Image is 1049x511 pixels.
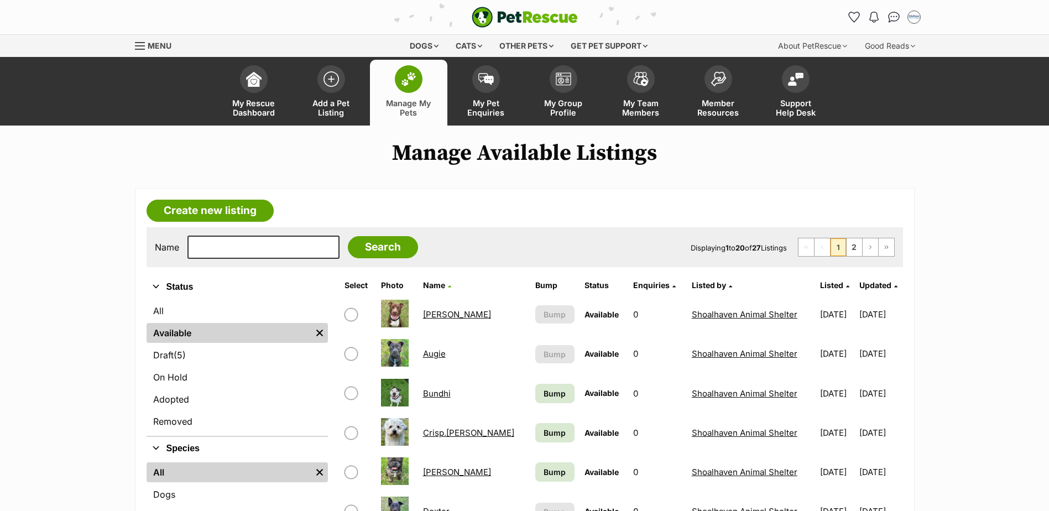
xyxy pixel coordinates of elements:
[633,72,649,86] img: team-members-icon-5396bd8760b3fe7c0b43da4ab00e1e3bb1a5d9ba89233759b79545d2d3fc5d0d.svg
[147,411,328,431] a: Removed
[859,414,902,452] td: [DATE]
[888,12,900,23] img: chat-41dd97257d64d25036548639549fe6c8038ab92f7586957e7f3b1b290dea8141.svg
[423,348,446,359] a: Augie
[629,335,686,373] td: 0
[865,8,883,26] button: Notifications
[525,60,602,126] a: My Group Profile
[820,280,849,290] a: Listed
[311,323,328,343] a: Remove filter
[846,8,863,26] a: Favourites
[816,414,858,452] td: [DATE]
[423,280,445,290] span: Name
[402,35,446,57] div: Dogs
[847,238,862,256] a: Page 2
[384,98,434,117] span: Manage My Pets
[857,35,923,57] div: Good Reads
[492,35,561,57] div: Other pets
[831,238,846,256] span: Page 1
[692,280,732,290] a: Listed by
[633,280,676,290] a: Enquiries
[147,462,311,482] a: All
[692,467,797,477] a: Shoalhaven Animal Shelter
[584,310,619,319] span: Available
[311,462,328,482] a: Remove filter
[293,60,370,126] a: Add a Pet Listing
[544,348,566,360] span: Bump
[692,427,797,438] a: Shoalhaven Animal Shelter
[879,238,894,256] a: Last page
[726,243,729,252] strong: 1
[885,8,903,26] a: Conversations
[147,389,328,409] a: Adopted
[752,243,761,252] strong: 27
[629,414,686,452] td: 0
[544,309,566,320] span: Bump
[629,374,686,413] td: 0
[816,453,858,491] td: [DATE]
[711,71,726,86] img: member-resources-icon-8e73f808a243e03378d46382f2149f9095a855e16c252ad45f914b54edf8863c.svg
[602,60,680,126] a: My Team Members
[770,35,855,57] div: About PetRescue
[423,427,514,438] a: Crisp.[PERSON_NAME]
[556,72,571,86] img: group-profile-icon-3fa3cf56718a62981997c0bc7e787c4b2cf8bcc04b72c1350f741eb67cf2f40e.svg
[306,98,356,117] span: Add a Pet Listing
[859,453,902,491] td: [DATE]
[859,374,902,413] td: [DATE]
[735,243,745,252] strong: 20
[535,462,575,482] a: Bump
[531,277,579,294] th: Bump
[423,280,451,290] a: Name
[580,277,628,294] th: Status
[155,242,179,252] label: Name
[771,98,821,117] span: Support Help Desk
[535,423,575,442] a: Bump
[584,428,619,437] span: Available
[816,335,858,373] td: [DATE]
[447,60,525,126] a: My Pet Enquiries
[816,295,858,333] td: [DATE]
[472,7,578,28] a: PetRescue
[692,348,797,359] a: Shoalhaven Animal Shelter
[544,427,566,439] span: Bump
[905,8,923,26] button: My account
[680,60,757,126] a: Member Resources
[148,41,171,50] span: Menu
[147,441,328,456] button: Species
[563,35,655,57] div: Get pet support
[147,323,311,343] a: Available
[147,299,328,436] div: Status
[798,238,895,257] nav: Pagination
[691,243,787,252] span: Displaying to of Listings
[816,374,858,413] td: [DATE]
[423,309,491,320] a: [PERSON_NAME]
[535,345,575,363] button: Bump
[909,12,920,23] img: Jodie Parnell profile pic
[629,295,686,333] td: 0
[788,72,803,86] img: help-desk-icon-fdf02630f3aa405de69fd3d07c3f3aa587a6932b1a1747fa1d2bba05be0121f9.svg
[869,12,878,23] img: notifications-46538b983faf8c2785f20acdc204bb7945ddae34d4c08c2a6579f10ce5e182be.svg
[147,367,328,387] a: On Hold
[692,388,797,399] a: Shoalhaven Animal Shelter
[859,280,891,290] span: Updated
[693,98,743,117] span: Member Resources
[535,305,575,324] button: Bump
[246,71,262,87] img: dashboard-icon-eb2f2d2d3e046f16d808141f083e7271f6b2e854fb5c12c21221c1fb7104beca.svg
[584,467,619,477] span: Available
[348,236,418,258] input: Search
[859,295,902,333] td: [DATE]
[174,348,186,362] span: (5)
[859,335,902,373] td: [DATE]
[859,280,897,290] a: Updated
[757,60,834,126] a: Support Help Desk
[147,301,328,321] a: All
[584,349,619,358] span: Available
[461,98,511,117] span: My Pet Enquiries
[539,98,588,117] span: My Group Profile
[423,388,451,399] a: Bundhi
[377,277,417,294] th: Photo
[478,73,494,85] img: pet-enquiries-icon-7e3ad2cf08bfb03b45e93fb7055b45f3efa6380592205ae92323e6603595dc1f.svg
[863,238,878,256] a: Next page
[135,35,179,55] a: Menu
[340,277,375,294] th: Select
[472,7,578,28] img: logo-e224e6f780fb5917bec1dbf3a21bbac754714ae5b6737aabdf751b685950b380.svg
